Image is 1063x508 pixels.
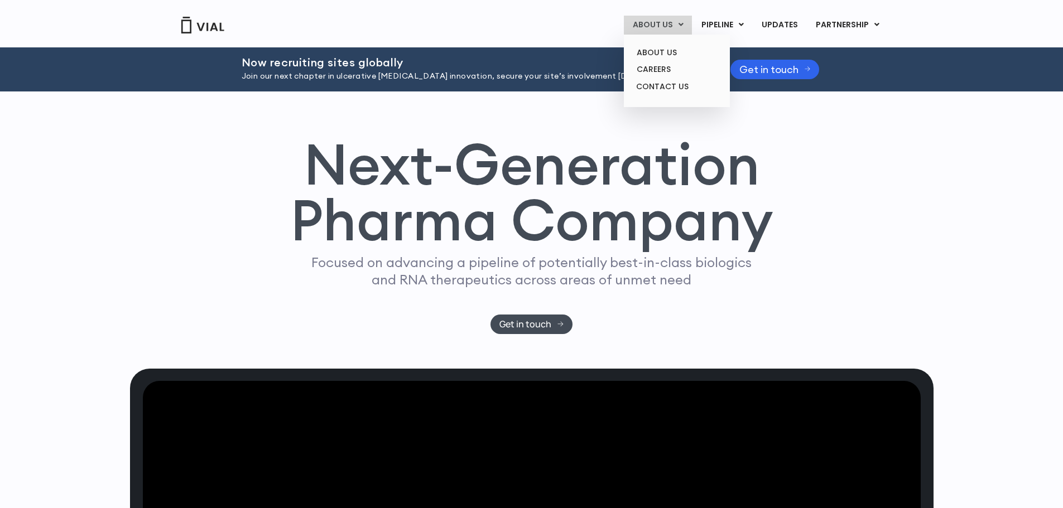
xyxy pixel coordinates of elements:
a: PIPELINEMenu Toggle [692,16,752,35]
a: UPDATES [753,16,806,35]
a: CAREERS [628,61,725,78]
a: Get in touch [490,315,573,334]
h1: Next-Generation Pharma Company [290,136,773,249]
span: Get in touch [499,320,551,328]
a: ABOUT US [628,44,725,61]
a: PARTNERSHIPMenu Toggle [807,16,888,35]
span: Get in touch [739,65,799,74]
a: ABOUT USMenu Toggle [624,16,692,35]
p: Join our next chapter in ulcerative [MEDICAL_DATA] innovation, secure your site’s involvement [DA... [242,70,703,83]
a: Get in touch [730,60,820,79]
img: Vial Logo [180,17,225,33]
p: Focused on advancing a pipeline of potentially best-in-class biologics and RNA therapeutics acros... [307,254,757,288]
h2: Now recruiting sites globally [242,56,703,69]
a: CONTACT US [628,78,725,96]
